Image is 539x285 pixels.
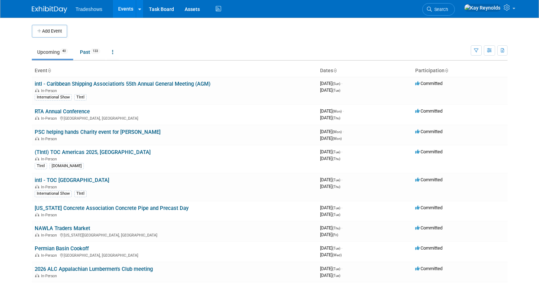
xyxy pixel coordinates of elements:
[445,68,448,73] a: Sort by Participation Type
[415,129,442,134] span: Committed
[320,136,342,141] span: [DATE]
[320,108,344,114] span: [DATE]
[35,274,39,277] img: In-Person Event
[35,115,314,121] div: [GEOGRAPHIC_DATA], [GEOGRAPHIC_DATA]
[341,149,342,154] span: -
[415,149,442,154] span: Committed
[332,157,340,161] span: (Thu)
[35,116,39,120] img: In-Person Event
[317,65,412,77] th: Dates
[74,94,87,101] div: TIntl
[320,156,340,161] span: [DATE]
[32,45,73,59] a: Upcoming40
[341,245,342,251] span: -
[35,225,90,232] a: NAWLA Traders Market
[41,253,59,258] span: In-Person
[332,206,340,210] span: (Tue)
[415,81,442,86] span: Committed
[332,137,342,141] span: (Mon)
[341,81,342,86] span: -
[320,232,338,237] span: [DATE]
[76,6,103,12] span: Tradeshows
[415,108,442,114] span: Committed
[35,252,314,258] div: [GEOGRAPHIC_DATA], [GEOGRAPHIC_DATA]
[32,6,67,13] img: ExhibitDay
[41,157,59,161] span: In-Person
[464,4,501,12] img: Kay Reynolds
[41,137,59,141] span: In-Person
[320,81,342,86] span: [DATE]
[41,274,59,278] span: In-Person
[341,225,342,230] span: -
[47,68,51,73] a: Sort by Event Name
[320,87,340,93] span: [DATE]
[343,129,344,134] span: -
[320,266,342,271] span: [DATE]
[320,205,342,210] span: [DATE]
[341,205,342,210] span: -
[41,89,59,93] span: In-Person
[333,68,337,73] a: Sort by Start Date
[320,252,342,257] span: [DATE]
[35,137,39,140] img: In-Person Event
[35,190,72,197] div: International Show
[412,65,508,77] th: Participation
[320,149,342,154] span: [DATE]
[341,177,342,182] span: -
[332,82,340,86] span: (Sun)
[41,185,59,189] span: In-Person
[35,81,210,87] a: intl - Caribbean Shipping Association's 55th Annual General Meeting (AGM)
[32,65,317,77] th: Event
[320,273,340,278] span: [DATE]
[35,129,161,135] a: PSC helping hands Charity event for [PERSON_NAME]
[32,25,67,38] button: Add Event
[35,253,39,257] img: In-Person Event
[332,130,342,134] span: (Mon)
[341,266,342,271] span: -
[332,213,340,217] span: (Tue)
[415,177,442,182] span: Committed
[35,149,151,155] a: (TIntl) TOC Americas 2025, [GEOGRAPHIC_DATA]
[415,205,442,210] span: Committed
[320,225,342,230] span: [DATE]
[35,185,39,188] img: In-Person Event
[35,266,153,272] a: 2026 ALC Appalachian Lumbermen's Club meeting
[41,213,59,217] span: In-Person
[343,108,344,114] span: -
[432,7,448,12] span: Search
[35,89,39,92] img: In-Person Event
[35,94,72,101] div: International Show
[320,115,340,120] span: [DATE]
[320,177,342,182] span: [DATE]
[320,129,344,134] span: [DATE]
[332,226,340,230] span: (Thu)
[415,245,442,251] span: Committed
[320,245,342,251] span: [DATE]
[332,233,338,237] span: (Fri)
[75,45,105,59] a: Past133
[35,163,47,169] div: TIntl
[35,233,39,236] img: In-Person Event
[332,274,340,278] span: (Tue)
[91,49,100,54] span: 133
[41,233,59,238] span: In-Person
[422,3,455,16] a: Search
[50,163,84,169] div: [DOMAIN_NAME]
[332,116,340,120] span: (Thu)
[35,213,39,216] img: In-Person Event
[415,225,442,230] span: Committed
[332,185,340,189] span: (Thu)
[320,212,340,217] span: [DATE]
[332,246,340,250] span: (Tue)
[35,205,189,211] a: [US_STATE] Concrete Association Concrete Pipe and Precast Day
[35,108,90,115] a: RTA Annual Conference
[35,157,39,160] img: In-Person Event
[332,267,340,271] span: (Tue)
[332,178,340,182] span: (Tue)
[74,190,87,197] div: TIntl
[35,245,89,252] a: Permian Basin Cookoff
[320,184,340,189] span: [DATE]
[332,253,342,257] span: (Wed)
[35,232,314,238] div: [US_STATE][GEOGRAPHIC_DATA], [GEOGRAPHIC_DATA]
[332,109,342,113] span: (Mon)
